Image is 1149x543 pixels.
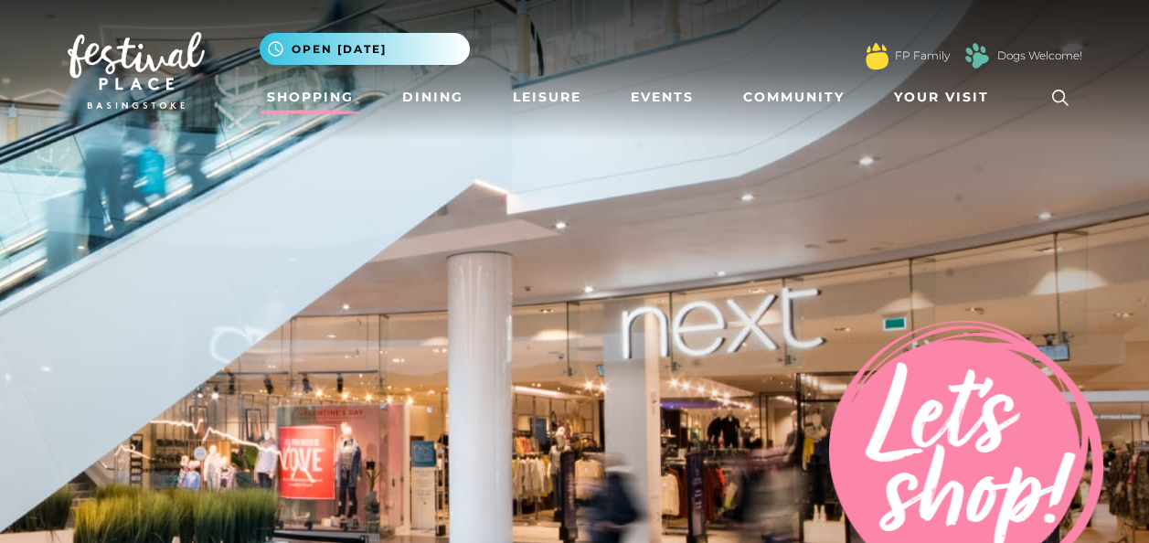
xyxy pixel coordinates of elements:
[292,41,387,58] span: Open [DATE]
[68,32,205,109] img: Festival Place Logo
[887,80,1005,114] a: Your Visit
[894,88,989,107] span: Your Visit
[997,48,1082,64] a: Dogs Welcome!
[623,80,701,114] a: Events
[736,80,852,114] a: Community
[260,80,361,114] a: Shopping
[395,80,471,114] a: Dining
[895,48,950,64] a: FP Family
[260,33,470,65] button: Open [DATE]
[505,80,589,114] a: Leisure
